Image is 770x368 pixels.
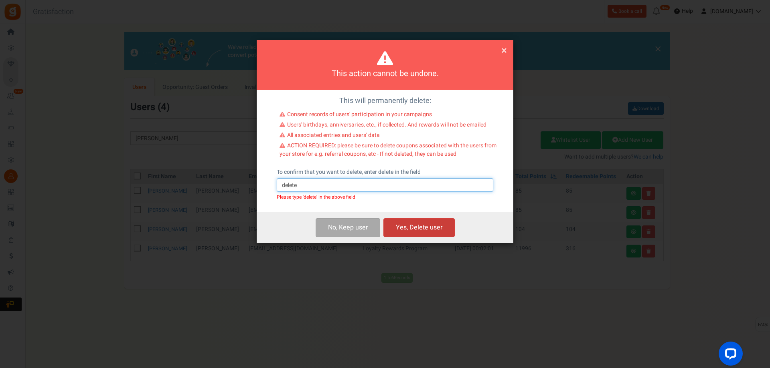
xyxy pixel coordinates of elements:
span: × [501,43,507,58]
li: All associated entries and users' data [280,131,496,142]
button: No, Keep user [316,218,380,237]
li: ACTION REQUIRED: please be sure to delete coupons associated with the users from your store for e... [280,142,496,160]
h4: This action cannot be undone. [267,68,503,80]
p: This will permanently delete: [263,96,507,106]
label: To confirm that you want to delete, enter delete in the field [277,168,421,176]
button: Yes, Delete user [383,218,455,237]
input: delete [277,178,493,192]
li: Consent records of users' participation in your campaigns [280,111,496,121]
div: Please type 'delete' in the above field [277,194,493,200]
li: Users' birthdays, anniversaries, etc., if collected. And rewards will not be emailed [280,121,496,131]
